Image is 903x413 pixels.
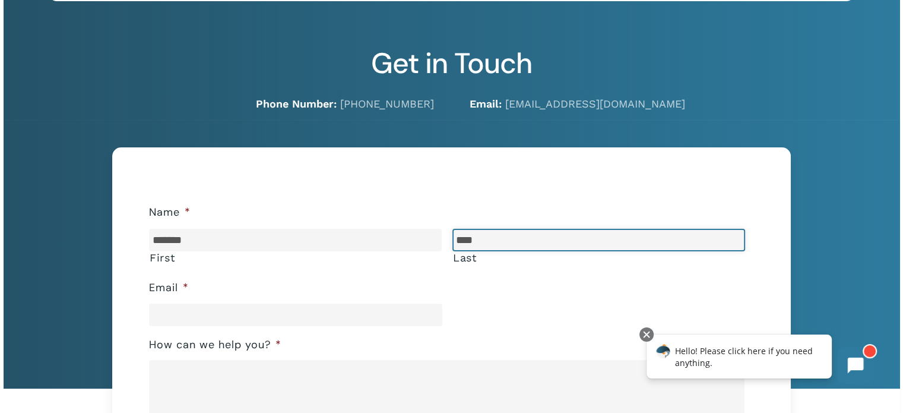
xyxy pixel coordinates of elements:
[634,325,886,396] iframe: Chatbot
[150,252,442,264] label: First
[505,97,685,110] a: [EMAIL_ADDRESS][DOMAIN_NAME]
[149,281,189,295] label: Email
[47,46,856,81] h2: Get in Touch
[149,338,281,352] label: How can we help you?
[453,252,745,264] label: Last
[256,97,337,110] strong: Phone Number:
[149,206,191,219] label: Name
[470,97,502,110] strong: Email:
[340,97,434,110] a: [PHONE_NUMBER]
